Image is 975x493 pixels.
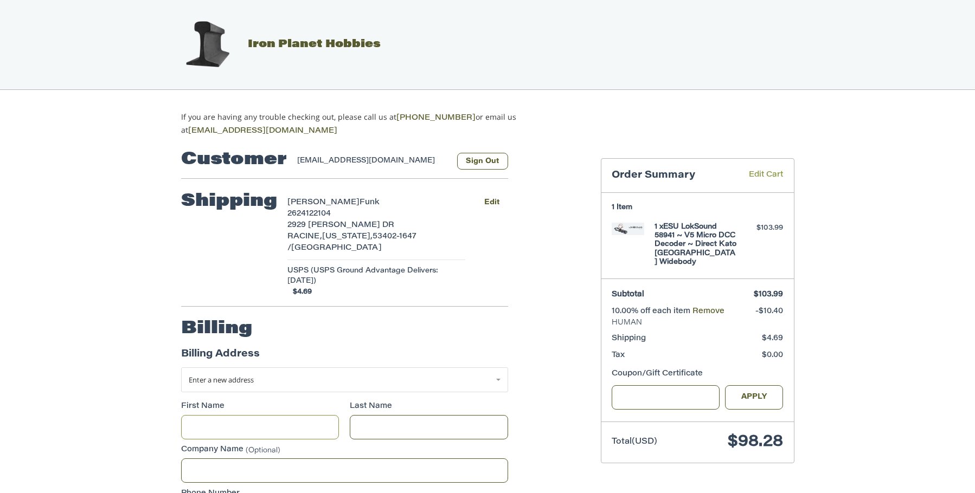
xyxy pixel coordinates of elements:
[754,291,783,299] span: $103.99
[612,317,783,328] span: HUMAN
[612,308,692,315] span: 10.00% off each item
[287,287,312,297] span: $4.69
[287,233,322,241] span: RACINE,
[762,335,783,342] span: $4.69
[360,199,380,206] span: Funk
[181,111,550,137] p: If you are having any trouble checking out, please call us at or email us at
[755,308,783,315] span: -$10.40
[692,308,724,315] a: Remove
[457,153,508,170] button: Sign Out
[396,114,476,122] a: [PHONE_NUMBER]
[612,335,646,342] span: Shipping
[180,17,234,72] img: Iron Planet Hobbies
[733,170,783,182] a: Edit Cart
[612,170,733,182] h3: Order Summary
[181,149,287,171] h2: Customer
[350,401,508,412] label: Last Name
[297,155,446,170] div: [EMAIL_ADDRESS][DOMAIN_NAME]
[287,265,465,287] span: USPS (USPS Ground Advantage Delivers: [DATE])
[181,444,508,456] label: Company Name
[181,347,260,367] legend: Billing Address
[181,367,508,392] a: Enter or select a different address
[612,368,783,380] div: Coupon/Gift Certificate
[612,291,644,299] span: Subtotal
[181,401,339,412] label: First Name
[246,447,280,454] small: (Optional)
[612,352,625,359] span: Tax
[740,223,783,233] div: $103.99
[287,222,394,229] span: 2929 [PERSON_NAME] DR
[612,385,720,410] input: Gift Certificate or Coupon Code
[181,318,252,340] h2: Billing
[762,352,783,359] span: $0.00
[476,194,508,210] button: Edit
[181,191,277,212] h2: Shipping
[287,199,360,206] span: [PERSON_NAME]
[189,375,254,385] span: Enter a new address
[169,39,381,50] a: Iron Planet Hobbies
[725,385,784,410] button: Apply
[612,203,783,212] h3: 1 Item
[291,244,382,252] span: [GEOGRAPHIC_DATA]
[728,434,783,450] span: $98.28
[612,438,657,446] span: Total (USD)
[188,127,337,135] a: [EMAIL_ADDRESS][DOMAIN_NAME]
[322,233,373,241] span: [US_STATE],
[655,223,737,267] h4: 1 x ESU LokSound 58941 ~ V5 Micro DCC Decoder ~ Direct Kato [GEOGRAPHIC_DATA] Widebody
[287,210,331,218] span: 2624122104
[248,39,381,50] span: Iron Planet Hobbies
